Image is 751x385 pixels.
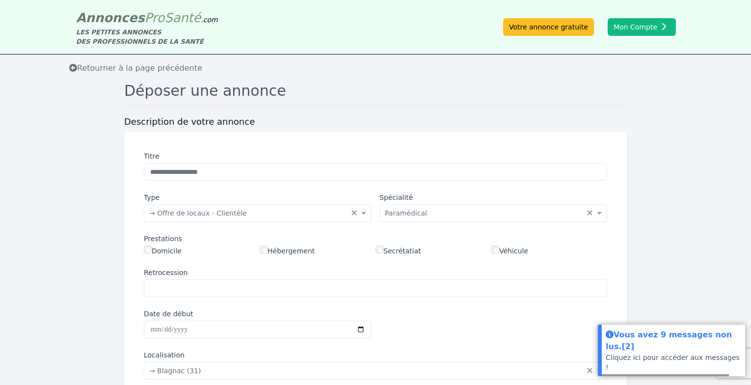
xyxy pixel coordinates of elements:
[491,246,499,253] input: Véhicule
[375,246,421,256] label: Secrétatiat
[260,246,315,256] label: Hébergement
[144,246,182,256] label: Domicile
[124,116,627,128] h3: Description de votre annonce
[124,82,627,106] h1: Déposer une annonce
[608,18,676,36] button: Mon Compte
[69,64,77,72] i: Retourner à la liste
[144,234,607,244] div: Prestations
[144,151,607,161] label: Titre
[69,63,202,73] span: Retourner à la page précédente
[375,246,383,253] input: Secrétatiat
[586,366,594,376] span: Clear all
[606,354,740,371] a: Cliquez ici pour accéder aux messages !
[76,10,145,25] span: Annonces
[503,18,594,36] a: Votre annonce gratuite
[76,10,218,25] a: AnnoncesProSanté.com
[145,10,165,25] span: Pro
[350,208,359,218] span: Clear all
[164,10,201,25] span: Santé
[144,192,372,202] label: Type
[144,350,607,360] label: Localisation
[201,16,217,24] span: .com
[586,208,594,218] span: Clear all
[76,27,218,46] div: LES PETITES ANNONCES DES PROFESSIONNELS DE LA SANTÉ
[491,246,528,256] label: Véhicule
[606,329,741,353] div: Vous avez 9 messages non lus.
[260,246,268,253] input: Hébergement
[144,246,152,253] input: Domicile
[144,268,607,277] label: Retrocession
[379,192,607,202] label: Spécialité
[144,309,372,319] label: Date de début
